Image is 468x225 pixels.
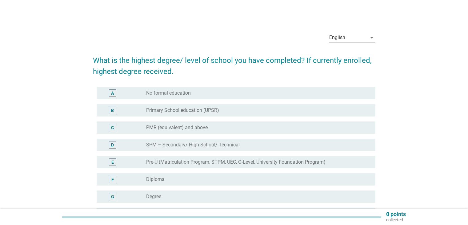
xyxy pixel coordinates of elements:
[386,211,406,217] p: 0 points
[111,125,114,131] div: C
[146,125,208,131] label: PMR (equivalent) and above
[146,176,165,182] label: Diploma
[146,107,219,113] label: Primary School education (UPSR)
[111,194,114,200] div: G
[111,159,114,166] div: E
[146,142,240,148] label: SPM – Secondary/ High School/ Technical
[93,49,375,77] h2: What is the highest degree/ level of school you have completed? If currently enrolled, highest de...
[111,176,114,183] div: F
[111,107,114,114] div: B
[146,90,191,96] label: No formal education
[386,217,406,223] p: collected
[111,90,114,96] div: A
[146,159,326,165] label: Pre-U (Matriculation Program, STPM, UEC, O-Level, University Foundation Program)
[146,194,161,200] label: Degree
[111,142,114,148] div: D
[329,35,345,40] div: English
[368,34,375,41] i: arrow_drop_down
